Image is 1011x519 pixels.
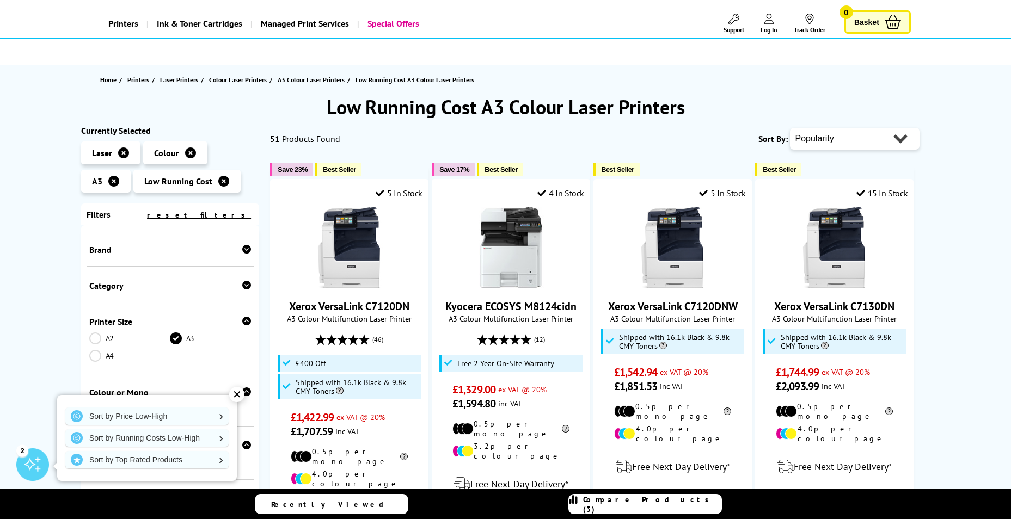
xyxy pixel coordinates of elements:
span: Low Running Cost [144,176,212,187]
a: Log In [761,14,777,34]
li: 3.2p per colour page [452,441,569,461]
span: ex VAT @ 20% [498,384,547,394]
li: 4.0p per colour page [776,424,893,443]
span: A3 Colour Multifunction Laser Printer [276,313,422,324]
span: inc VAT [822,381,845,391]
span: £1,422.99 [291,410,334,424]
div: 4 In Stock [537,188,584,199]
li: 0.5p per mono page [452,419,569,438]
li: 4.0p per colour page [614,424,731,443]
span: A3 Colour Multifunction Laser Printer [599,313,746,324]
a: A4 [89,350,170,362]
span: Best Seller [485,165,518,174]
a: Xerox VersaLink C7120DNW [632,280,714,291]
span: £1,851.53 [614,379,657,393]
span: Laser [92,147,112,158]
span: Log In [761,26,777,34]
span: ex VAT @ 20% [336,412,385,422]
a: Kyocera ECOSYS M8124cidn [445,299,577,313]
a: Printers [100,10,146,38]
a: Ink & Toner Cartridges [146,10,250,38]
button: Best Seller [593,163,640,176]
a: Printers [127,74,152,85]
a: A3 [170,332,251,344]
span: Support [724,26,744,34]
span: 0 [840,5,853,19]
a: Xerox VersaLink C7120DN [289,299,409,313]
span: Recently Viewed [271,499,395,509]
span: 51 Products Found [270,133,340,144]
a: Basket 0 [844,10,911,34]
a: Home [100,74,119,85]
span: Sort By: [758,133,788,144]
div: modal_delivery [761,452,908,482]
a: Track Order [794,14,825,34]
button: Best Seller [477,163,523,176]
span: £1,329.00 [452,382,495,397]
span: inc VAT [498,398,522,409]
span: Low Running Cost A3 Colour Laser Printers [356,76,474,84]
a: Xerox VersaLink C7130DN [774,299,894,313]
div: Category [89,280,252,291]
a: Xerox VersaLink C7120DN [309,280,390,291]
span: A3 Colour Laser Printers [278,74,345,85]
div: modal_delivery [599,452,746,482]
a: Sort by Running Costs Low-High [65,429,229,447]
span: Filters [87,209,111,220]
span: £1,594.80 [452,397,495,411]
a: reset filters [147,210,251,220]
li: 0.5p per mono page [614,401,731,421]
span: £2,093.99 [776,379,819,393]
a: Sort by Price Low-High [65,407,229,425]
span: (12) [534,329,545,350]
span: inc VAT [660,381,684,391]
span: £1,744.99 [776,365,819,379]
span: (46) [372,329,383,350]
div: 2 [16,444,28,456]
span: A3 Colour Multifunction Laser Printer [438,313,584,324]
button: Save 23% [270,163,313,176]
a: A3 Colour Laser Printers [278,74,347,85]
span: Save 23% [278,165,308,174]
a: Xerox VersaLink C7130DN [794,280,875,291]
span: Basket [854,15,879,29]
div: Currently Selected [81,125,260,136]
a: Recently Viewed [255,494,408,514]
li: 0.5p per mono page [776,401,893,421]
button: Save 17% [432,163,475,176]
span: Ink & Toner Cartridges [157,10,242,38]
img: Xerox VersaLink C7120DN [309,207,390,288]
div: Printer Size [89,316,252,327]
a: A2 [89,332,170,344]
li: 0.5p per mono page [291,447,408,466]
span: Compare Products (3) [583,495,721,514]
span: A3 [92,176,102,187]
span: Best Seller [323,165,356,174]
div: 5 In Stock [376,188,422,199]
span: ex VAT @ 20% [660,367,708,377]
div: modal_delivery [438,469,584,499]
h1: Low Running Cost A3 Colour Laser Printers [81,94,930,120]
span: Colour Laser Printers [209,74,267,85]
span: Colour [154,147,179,158]
div: Brand [89,244,252,255]
span: £400 Off [296,359,326,368]
a: Colour Laser Printers [209,74,269,85]
span: Printers [127,74,149,85]
span: £1,707.59 [291,424,333,438]
a: Compare Products (3) [568,494,722,514]
a: Sort by Top Rated Products [65,451,229,468]
span: Laser Printers [160,74,198,85]
span: ex VAT @ 20% [822,367,870,377]
span: Best Seller [601,165,634,174]
span: Free 2 Year On-Site Warranty [457,359,554,368]
span: Shipped with 16.1k Black & 9.8k CMY Toners [619,333,742,350]
span: inc VAT [335,426,359,436]
a: Special Offers [357,10,427,38]
span: Save 17% [439,165,469,174]
button: Best Seller [755,163,801,176]
a: Kyocera ECOSYS M8124cidn [470,280,552,291]
a: Managed Print Services [250,10,357,38]
div: 15 In Stock [856,188,908,199]
div: Colour or Mono [89,387,252,398]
